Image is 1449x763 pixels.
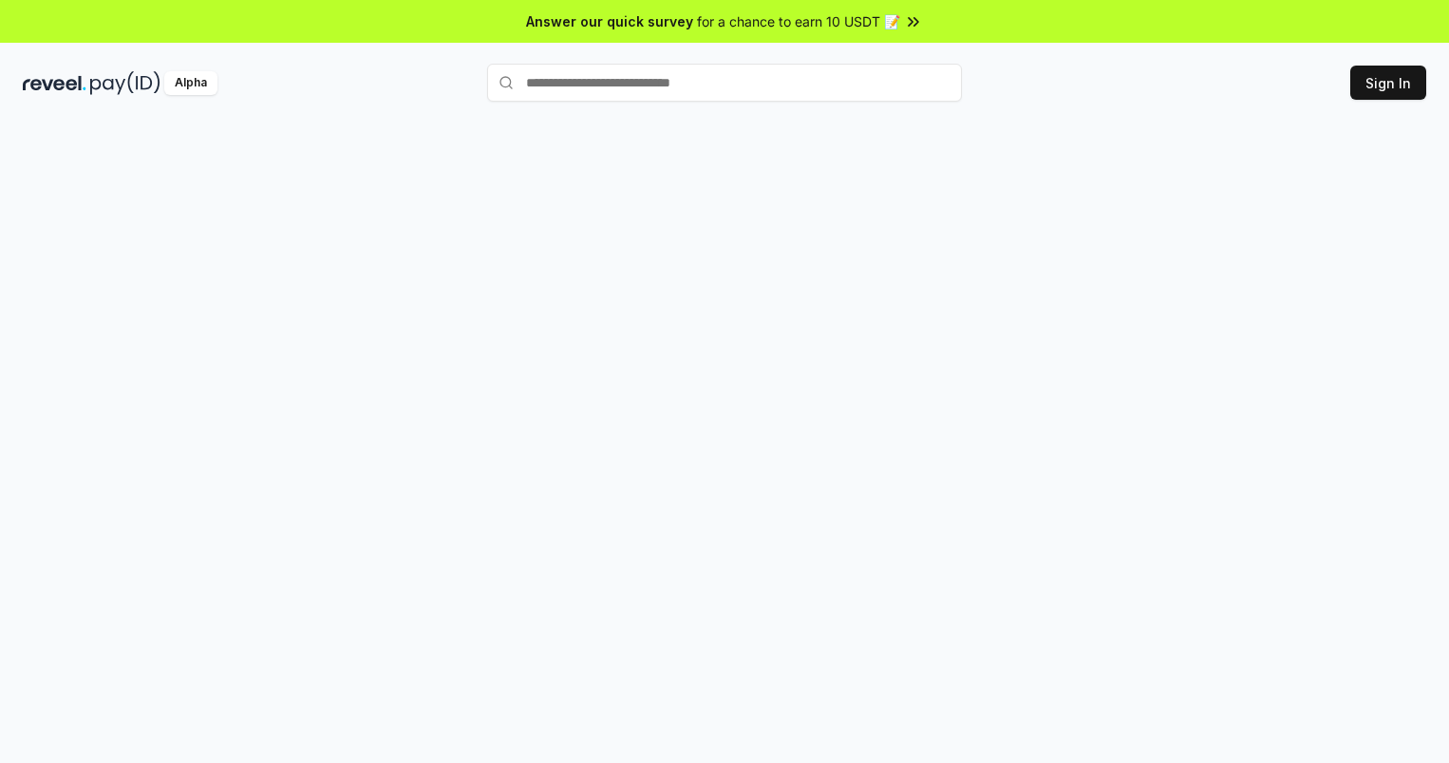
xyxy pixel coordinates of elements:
img: reveel_dark [23,71,86,95]
div: Alpha [164,71,217,95]
button: Sign In [1350,66,1426,100]
span: Answer our quick survey [526,11,693,31]
span: for a chance to earn 10 USDT 📝 [697,11,900,31]
img: pay_id [90,71,160,95]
